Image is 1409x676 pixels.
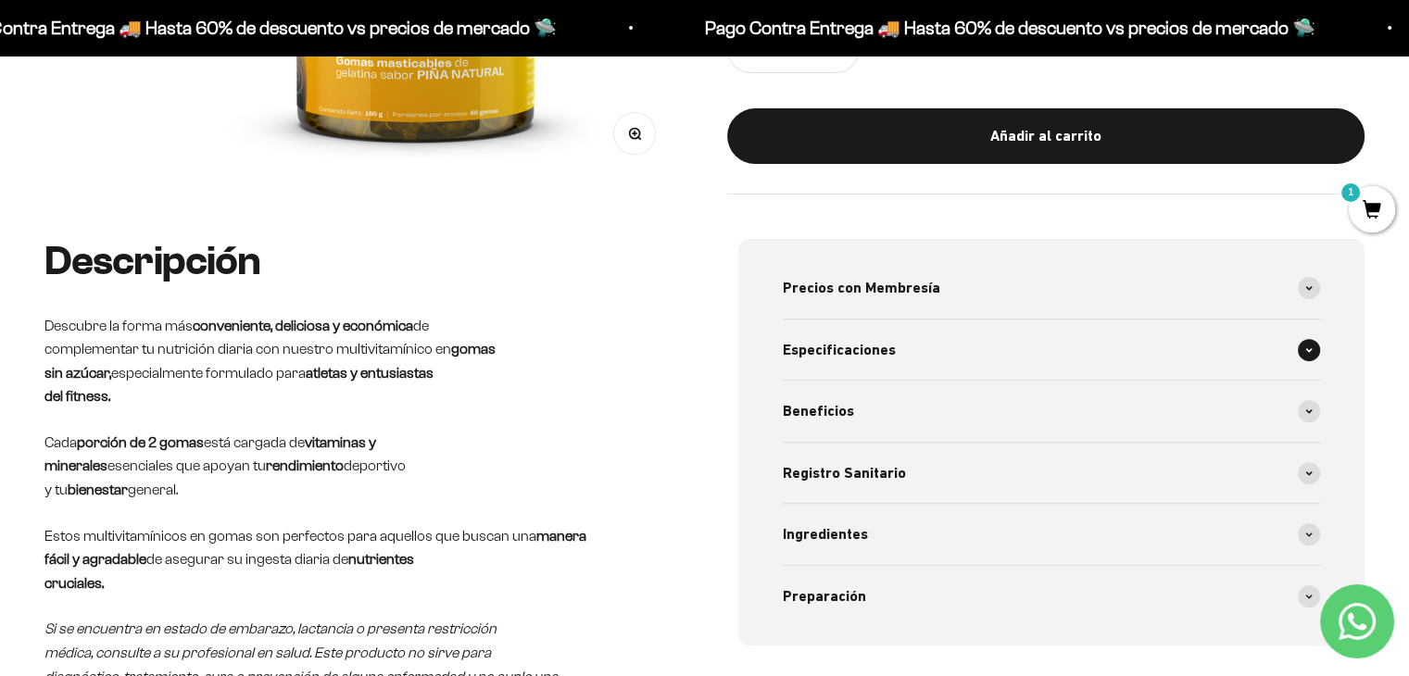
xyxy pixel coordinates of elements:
[705,13,1315,43] p: Pago Contra Entrega 🚚 Hasta 60% de descuento vs precios de mercado 🛸
[783,257,1321,319] summary: Precios con Membresía
[44,551,414,591] strong: nutrientes cruciales.
[764,124,1328,148] div: Añadir al carrito
[783,443,1321,504] summary: Registro Sanitario
[783,461,906,485] span: Registro Sanitario
[727,108,1365,164] button: Añadir al carrito
[266,457,344,473] strong: rendimiento
[77,434,204,450] strong: porción de 2 gomas
[783,399,854,423] span: Beneficios
[783,584,866,608] span: Preparación
[1349,201,1395,221] a: 1
[783,522,868,546] span: Ingredientes
[44,341,496,381] strong: gomas sin azúcar,
[44,239,672,283] h2: Descripción
[68,482,128,497] strong: bienestar
[44,524,672,595] p: Estos multivitamínicos en gomas son perfectos para aquellos que buscan una de asegurar su ingesta...
[193,318,413,333] strong: conveniente, deliciosa y económica
[783,338,896,362] span: Especificaciones
[783,566,1321,627] summary: Preparación
[44,314,672,408] p: Descubre la forma más de complementar tu nutrición diaria con nuestro multivitamínico en especial...
[1340,182,1362,204] mark: 1
[44,431,672,502] p: Cada está cargada de esenciales que apoyan tu deportivo y tu general.
[783,276,940,300] span: Precios con Membresía
[783,319,1321,381] summary: Especificaciones
[783,504,1321,565] summary: Ingredientes
[783,381,1321,442] summary: Beneficios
